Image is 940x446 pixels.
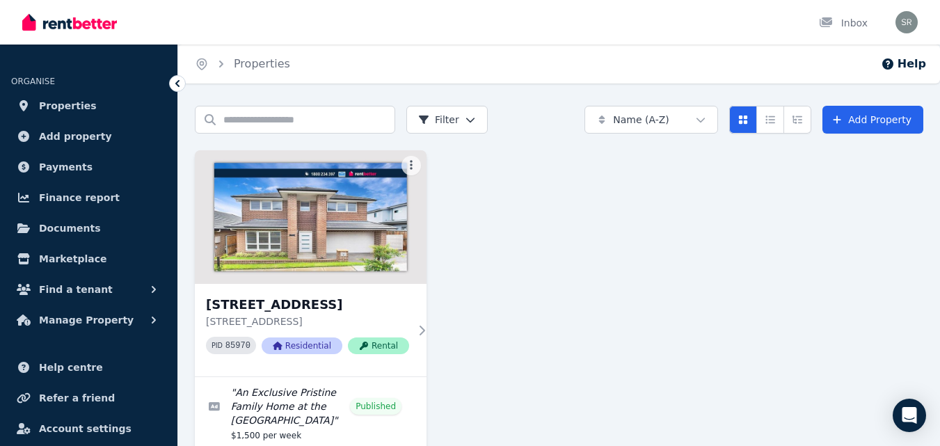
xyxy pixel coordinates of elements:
a: Help centre [11,353,166,381]
button: Help [881,56,926,72]
span: Add property [39,128,112,145]
span: Filter [418,113,459,127]
button: Card view [729,106,757,134]
span: Finance report [39,189,120,206]
button: Filter [406,106,488,134]
span: Account settings [39,420,132,437]
p: [STREET_ADDRESS] [206,314,409,328]
a: Marketplace [11,245,166,273]
a: Payments [11,153,166,181]
span: Documents [39,220,101,237]
button: Compact list view [756,106,784,134]
button: More options [401,156,421,175]
div: Inbox [819,16,868,30]
img: RentBetter [22,12,117,33]
button: Find a tenant [11,276,166,303]
code: 85970 [225,341,250,351]
a: Properties [11,92,166,120]
div: View options [729,106,811,134]
button: Expanded list view [783,106,811,134]
nav: Breadcrumb [178,45,307,83]
a: Documents [11,214,166,242]
button: Name (A-Z) [584,106,718,134]
span: Rental [348,337,409,354]
span: Residential [262,337,342,354]
span: Marketplace [39,250,106,267]
a: Add property [11,122,166,150]
span: Help centre [39,359,103,376]
a: Finance report [11,184,166,212]
span: Manage Property [39,312,134,328]
a: Add Property [822,106,923,134]
h3: [STREET_ADDRESS] [206,295,409,314]
small: PID [212,342,223,349]
a: Account settings [11,415,166,443]
a: 9 St Mirren Avenue, North Kellyville[STREET_ADDRESS][STREET_ADDRESS]PID 85970ResidentialRental [195,150,427,376]
a: Refer a friend [11,384,166,412]
img: 9 St Mirren Avenue, North Kellyville [195,150,427,284]
span: Find a tenant [39,281,113,298]
span: Name (A-Z) [613,113,669,127]
span: Refer a friend [39,390,115,406]
a: Properties [234,57,290,70]
span: ORGANISE [11,77,55,86]
span: Properties [39,97,97,114]
img: Schekar Raj [895,11,918,33]
button: Manage Property [11,306,166,334]
div: Open Intercom Messenger [893,399,926,432]
span: Payments [39,159,93,175]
